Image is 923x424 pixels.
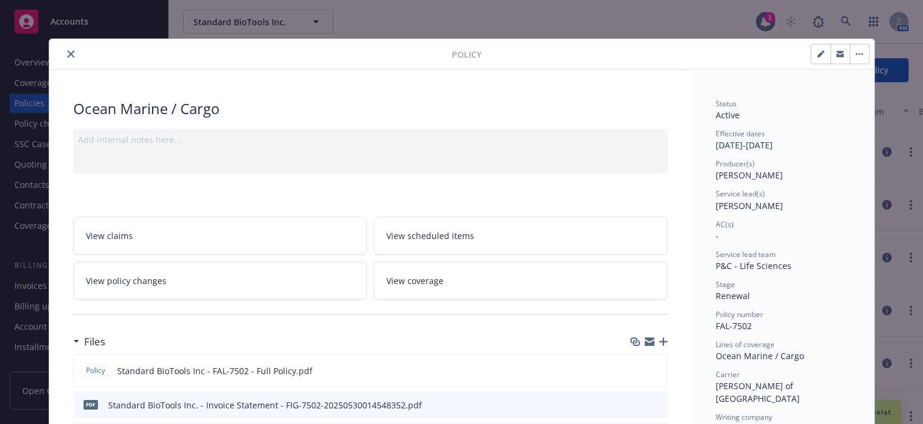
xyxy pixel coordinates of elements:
[716,412,772,422] span: Writing company
[716,159,755,169] span: Producer(s)
[73,98,668,119] div: Ocean Marine / Cargo
[73,334,105,350] div: Files
[716,380,800,404] span: [PERSON_NAME] of [GEOGRAPHIC_DATA]
[84,365,108,376] span: Policy
[452,48,481,61] span: Policy
[652,399,663,411] button: preview file
[374,217,668,255] a: View scheduled items
[651,365,662,377] button: preview file
[386,229,474,242] span: View scheduled items
[64,47,78,61] button: close
[716,339,775,350] span: Lines of coverage
[716,309,763,320] span: Policy number
[86,229,133,242] span: View claims
[374,262,668,300] a: View coverage
[716,189,765,199] span: Service lead(s)
[108,399,422,411] div: Standard BioTools Inc. - Invoice Statement - FIG-7502-20250530014548352.pdf
[716,129,765,139] span: Effective dates
[84,400,98,409] span: pdf
[716,290,750,301] span: Renewal
[632,365,642,377] button: download file
[716,200,783,211] span: [PERSON_NAME]
[716,260,791,271] span: P&C - Life Sciences
[716,230,719,241] span: -
[78,133,663,146] div: Add internal notes here...
[716,279,735,289] span: Stage
[73,262,367,300] a: View policy changes
[716,350,850,362] div: Ocean Marine / Cargo
[716,98,737,109] span: Status
[716,369,740,380] span: Carrier
[117,365,312,377] span: Standard BioTools Inc - FAL-7502 - Full Policy.pdf
[86,274,166,287] span: View policy changes
[716,249,776,259] span: Service lead team
[716,169,783,181] span: [PERSON_NAME]
[716,129,850,151] div: [DATE] - [DATE]
[73,217,367,255] a: View claims
[716,219,734,229] span: AC(s)
[716,109,740,121] span: Active
[386,274,443,287] span: View coverage
[716,320,752,332] span: FAL-7502
[84,334,105,350] h3: Files
[633,399,642,411] button: download file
